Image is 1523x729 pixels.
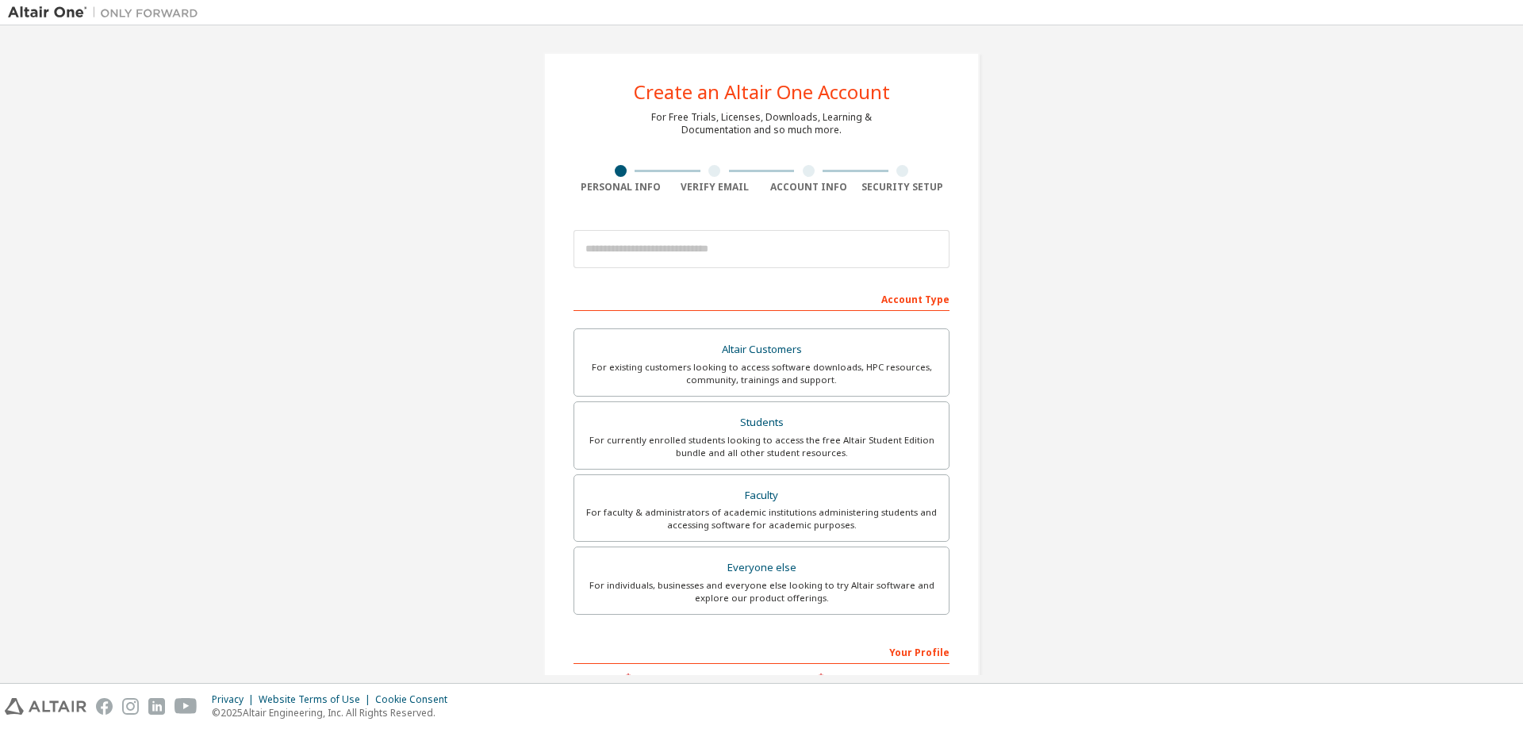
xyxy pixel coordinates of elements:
div: Cookie Consent [375,693,457,706]
div: For currently enrolled students looking to access the free Altair Student Edition bundle and all ... [584,434,939,459]
div: Verify Email [668,181,762,194]
div: For individuals, businesses and everyone else looking to try Altair software and explore our prod... [584,579,939,604]
img: Altair One [8,5,206,21]
div: Altair Customers [584,339,939,361]
div: Account Info [761,181,856,194]
img: linkedin.svg [148,698,165,715]
div: Privacy [212,693,259,706]
label: First Name [574,672,757,685]
div: Students [584,412,939,434]
div: Security Setup [856,181,950,194]
div: Create an Altair One Account [634,82,890,102]
div: Personal Info [574,181,668,194]
div: For faculty & administrators of academic institutions administering students and accessing softwa... [584,506,939,531]
img: altair_logo.svg [5,698,86,715]
img: youtube.svg [175,698,198,715]
label: Last Name [766,672,949,685]
div: Everyone else [584,557,939,579]
div: For existing customers looking to access software downloads, HPC resources, community, trainings ... [584,361,939,386]
div: Website Terms of Use [259,693,375,706]
div: Faculty [584,485,939,507]
div: For Free Trials, Licenses, Downloads, Learning & Documentation and so much more. [651,111,872,136]
p: © 2025 Altair Engineering, Inc. All Rights Reserved. [212,706,457,719]
img: instagram.svg [122,698,139,715]
div: Your Profile [574,639,949,664]
div: Account Type [574,286,949,311]
img: facebook.svg [96,698,113,715]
